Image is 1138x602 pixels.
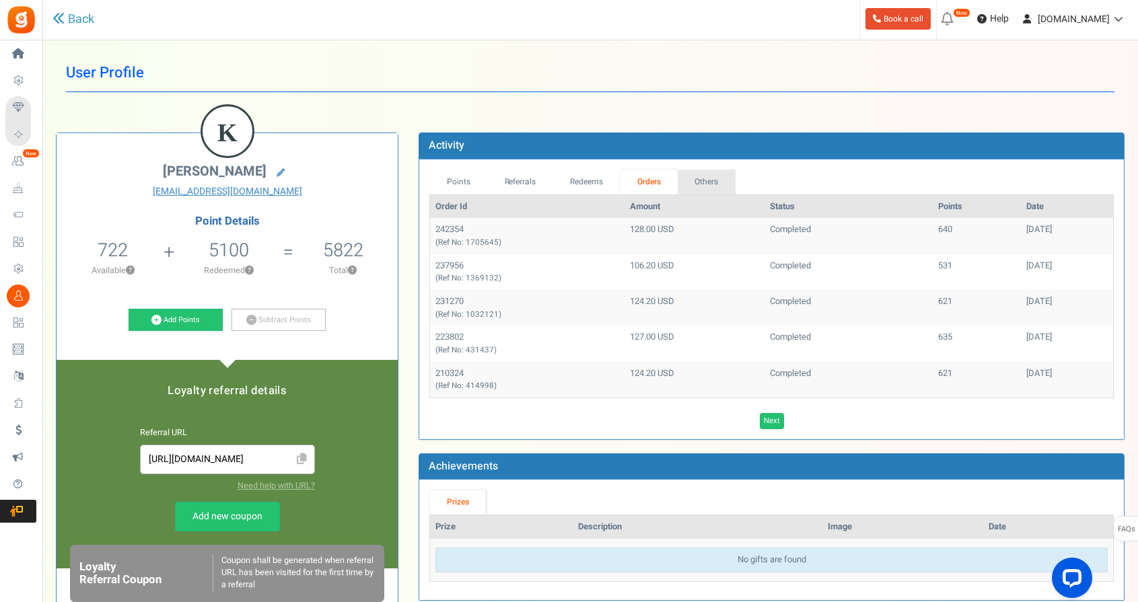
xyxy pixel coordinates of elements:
[429,137,464,153] b: Activity
[625,362,764,398] td: 124.20 USD
[429,458,498,474] b: Achievements
[323,240,363,260] h5: 5822
[625,218,764,254] td: 128.00 USD
[1038,12,1110,26] span: [DOMAIN_NAME]
[435,272,501,284] small: (Ref No: 1369132)
[348,266,357,275] button: ?
[1021,195,1113,219] th: Date
[430,362,625,398] td: 210324
[865,8,931,30] a: Book a call
[678,170,736,194] a: Others
[625,290,764,326] td: 124.20 USD
[203,106,252,159] figcaption: K
[175,502,280,531] a: Add new coupon
[573,515,823,539] th: Description
[430,515,572,539] th: Prize
[5,150,36,173] a: New
[291,448,313,472] span: Click to Copy
[764,195,933,219] th: Status
[429,170,487,194] a: Points
[760,413,784,429] a: Next
[987,12,1009,26] span: Help
[238,480,315,492] a: Need help with URL?
[822,515,983,539] th: Image
[6,5,36,35] img: Gratisfaction
[1026,260,1108,272] div: [DATE]
[232,309,326,332] a: Subtract Points
[126,266,135,275] button: ?
[933,218,1022,254] td: 640
[435,548,1108,572] div: No gifts are found
[66,54,1114,92] h1: User Profile
[79,561,213,586] h6: Loyalty Referral Coupon
[67,185,388,198] a: [EMAIL_ADDRESS][DOMAIN_NAME]
[933,254,1022,290] td: 531
[972,8,1014,30] a: Help
[22,149,40,158] em: New
[1026,295,1108,308] div: [DATE]
[176,264,281,276] p: Redeemed
[764,362,933,398] td: Completed
[933,195,1022,219] th: Points
[435,309,501,320] small: (Ref No: 1032121)
[625,254,764,290] td: 106.20 USD
[933,326,1022,361] td: 635
[764,254,933,290] td: Completed
[620,170,678,194] a: Orders
[213,554,376,593] div: Coupon shall be generated when referral URL has been visited for the first time by a referral
[435,344,497,356] small: (Ref No: 431437)
[430,254,625,290] td: 237956
[933,290,1022,326] td: 621
[435,380,497,391] small: (Ref No: 414998)
[430,195,625,219] th: Order Id
[553,170,620,194] a: Redeems
[140,428,315,438] h6: Referral URL
[1026,223,1108,236] div: [DATE]
[98,237,128,264] span: 722
[764,218,933,254] td: Completed
[1026,331,1108,344] div: [DATE]
[983,515,1113,539] th: Date
[129,309,223,332] a: Add Points
[163,161,266,181] span: [PERSON_NAME]
[933,362,1022,398] td: 621
[953,8,970,17] em: New
[487,170,553,194] a: Referrals
[57,215,398,227] h4: Point Details
[63,264,162,276] p: Available
[429,490,486,515] a: Prizes
[430,290,625,326] td: 231270
[764,290,933,326] td: Completed
[435,237,501,248] small: (Ref No: 1705645)
[1026,367,1108,380] div: [DATE]
[1117,517,1135,542] span: FAQs
[430,326,625,361] td: 223802
[209,240,249,260] h5: 5100
[625,195,764,219] th: Amount
[245,266,254,275] button: ?
[764,326,933,361] td: Completed
[295,264,391,276] p: Total
[625,326,764,361] td: 127.00 USD
[430,218,625,254] td: 242354
[70,385,384,397] h5: Loyalty referral details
